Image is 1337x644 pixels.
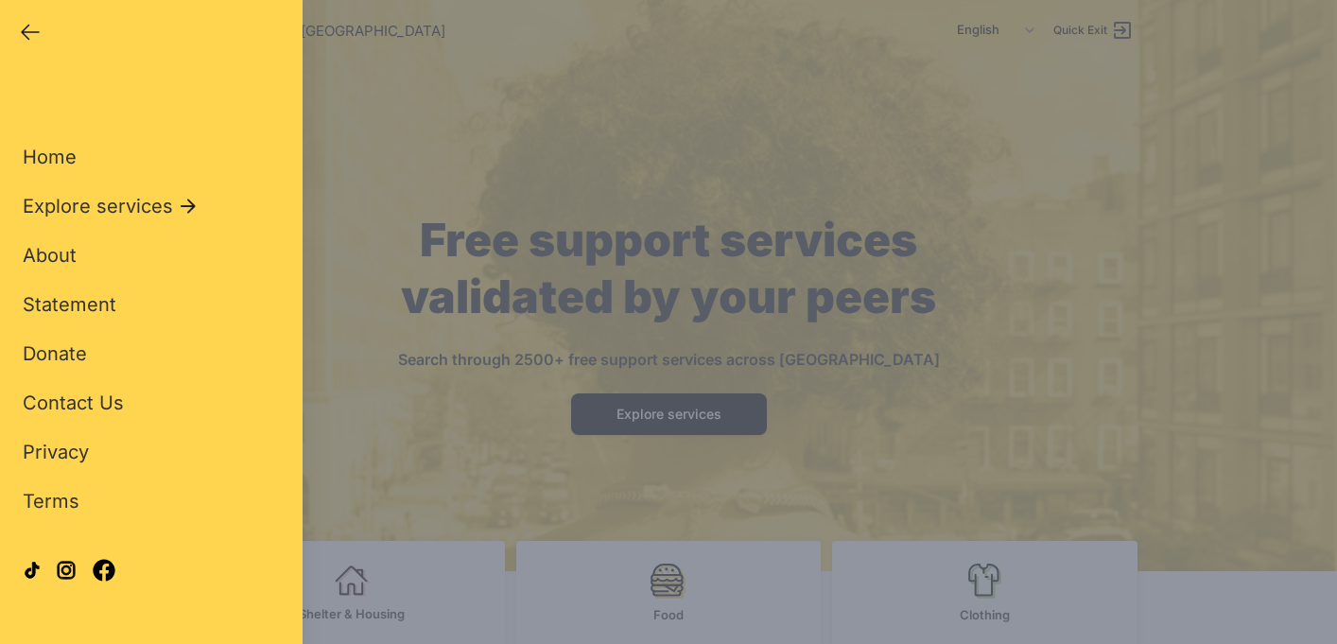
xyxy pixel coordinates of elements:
button: Explore services [23,193,200,219]
span: Contact Us [23,392,124,414]
span: Privacy [23,441,89,463]
a: About [23,242,77,269]
a: Home [23,144,77,170]
a: Privacy [23,439,89,465]
span: Statement [23,293,116,316]
a: Terms [23,488,79,514]
span: Home [23,146,77,168]
a: Contact Us [23,390,124,416]
span: Donate [23,342,87,365]
span: Terms [23,490,79,513]
span: Explore services [23,193,173,219]
a: Statement [23,291,116,318]
span: About [23,244,77,267]
a: Donate [23,340,87,367]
